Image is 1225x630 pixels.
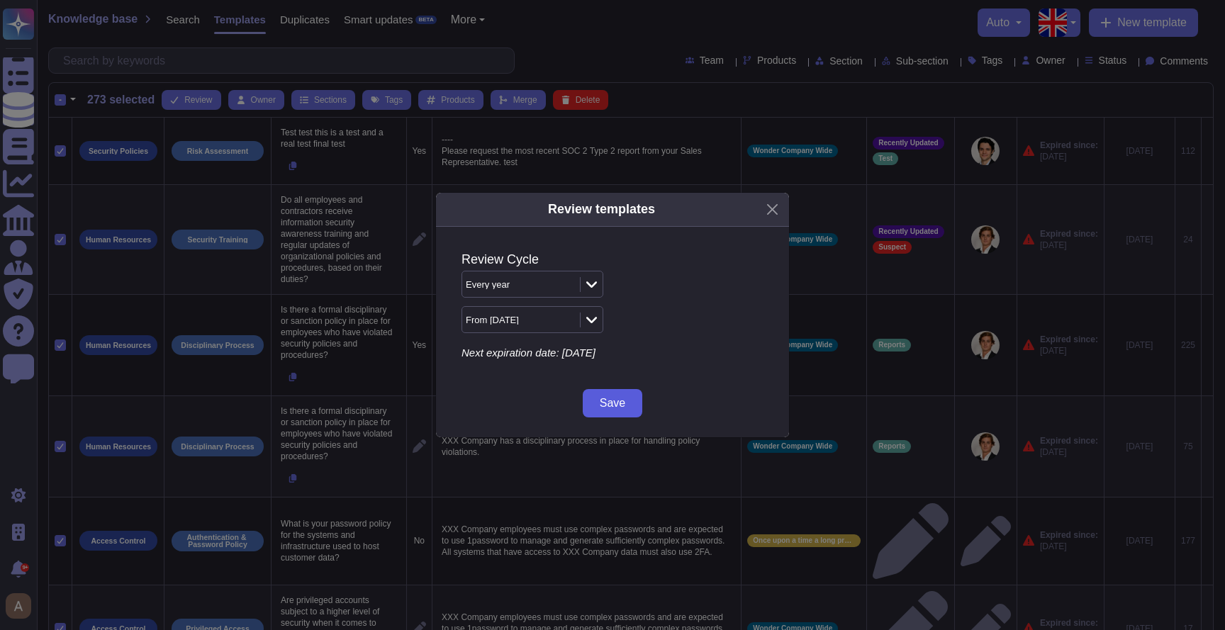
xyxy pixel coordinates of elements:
[583,389,642,417] button: Save
[600,398,625,409] span: Save
[462,252,763,271] h3: Review Cycle
[761,198,783,220] button: Close
[462,347,763,358] p: Next expiration date: [DATE]
[466,280,510,289] div: Every year
[466,315,519,325] div: From [DATE]
[548,200,655,219] div: Review templates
